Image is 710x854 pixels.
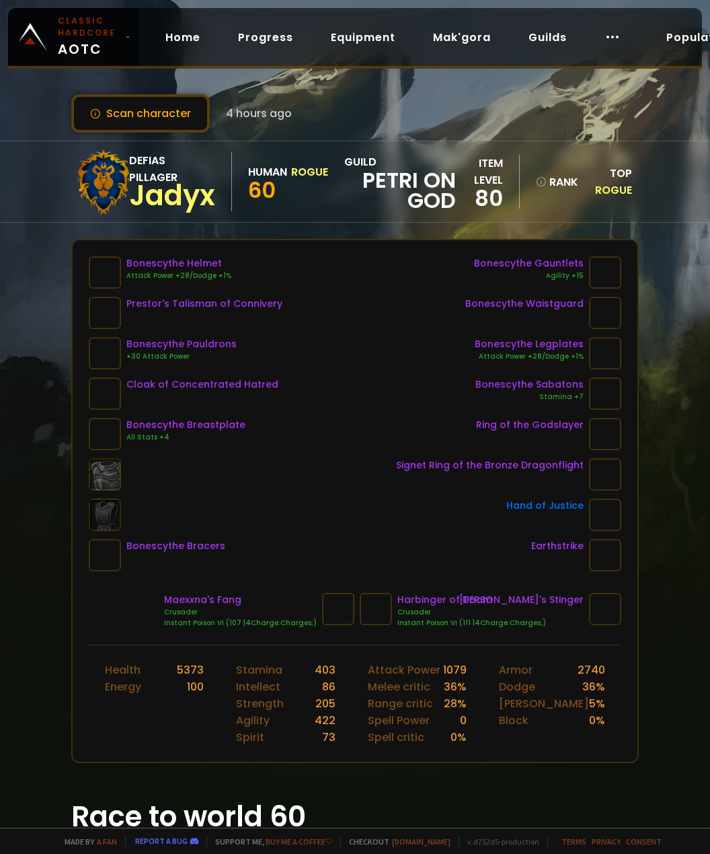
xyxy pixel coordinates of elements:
img: item-22804 [322,593,354,625]
a: Progress [227,24,304,51]
div: Crusader [164,607,317,618]
div: 0 % [450,729,467,746]
div: 422 [315,712,336,729]
a: a fan [97,837,117,847]
h1: Race to world 60 [71,795,639,838]
span: Checkout [340,837,450,847]
a: [DOMAIN_NAME] [392,837,450,847]
div: Spell critic [368,729,424,746]
img: item-22478 [89,256,121,289]
span: 60 [248,175,276,205]
img: item-22477 [589,337,621,369]
div: Range critic [368,695,433,712]
div: [PERSON_NAME] [499,695,589,712]
img: item-11815 [589,499,621,531]
div: Bonescythe Helmet [126,256,231,271]
div: 205 [315,695,336,712]
div: 86 [322,678,336,695]
div: 73 [322,729,336,746]
div: Intellect [236,678,280,695]
div: Harbinger of Doom [397,593,546,607]
span: AOTC [58,15,120,59]
img: item-23044 [360,593,392,625]
img: item-21616 [589,593,621,625]
a: Mak'gora [422,24,502,51]
div: 0 % [589,712,605,729]
div: Ring of the Godslayer [476,418,584,432]
div: Cloak of Concentrated Hatred [126,378,278,392]
div: Spell Power [368,712,430,729]
div: Maexxna's Fang [164,593,317,607]
div: Rogue [291,164,328,180]
a: Terms [561,837,586,847]
span: 4 hours ago [226,105,292,122]
div: 5 % [589,695,605,712]
img: item-22479 [89,337,121,369]
a: Home [155,24,211,51]
div: 28 % [444,695,467,712]
div: 80 [456,188,503,209]
small: Classic Hardcore [58,15,120,39]
button: Scan character [71,94,210,133]
img: item-22476 [89,418,121,450]
img: item-21701 [89,378,121,410]
a: Guilds [518,24,578,51]
img: item-22480 [589,378,621,410]
div: Attack Power [368,662,440,678]
img: item-19377 [89,297,121,329]
img: item-22483 [89,539,121,571]
span: Made by [56,837,117,847]
div: Spirit [236,729,264,746]
div: Dodge [499,678,535,695]
span: Rogue [595,182,632,198]
div: Earthstrike [531,539,584,553]
div: Defias Pillager [129,152,215,186]
div: Instant Poison VI (111 |4Charge:Charges;) [397,618,546,629]
div: Armor [499,662,532,678]
div: 0 [460,712,467,729]
div: Attack Power +28/Dodge +1% [126,271,231,281]
div: Bonescythe Breastplate [126,418,245,432]
span: petri on god [344,170,456,211]
div: Bonescythe Waistguard [465,297,584,311]
div: Bonescythe Bracers [126,539,225,553]
div: Jadyx [129,186,215,206]
div: 36 % [582,678,605,695]
div: Health [105,662,141,678]
div: [PERSON_NAME]'s Stinger [459,593,584,607]
img: item-21596 [589,418,621,450]
div: Agility [236,712,270,729]
a: Report a bug [135,836,188,846]
div: Bonescythe Gauntlets [474,256,584,271]
span: v. d752d5 - production [459,837,539,847]
img: item-22482 [589,297,621,329]
a: Equipment [320,24,406,51]
div: Hand of Justice [506,499,584,513]
div: item level [456,155,503,188]
div: Crusader [397,607,546,618]
span: Support me, [206,837,332,847]
img: item-22481 [589,256,621,289]
div: Bonescythe Pauldrons [126,337,237,351]
a: Buy me a coffee [266,837,332,847]
div: Human [248,164,287,180]
div: Top [580,165,633,199]
div: All Stats +4 [126,432,245,443]
div: Bonescythe Sabatons [475,378,584,392]
div: 5373 [177,662,204,678]
div: 36 % [444,678,467,695]
div: Stamina +7 [475,392,584,402]
div: Bonescythe Legplates [475,337,584,351]
a: Classic HardcoreAOTC [8,8,139,66]
div: 100 [187,678,204,695]
div: guild [344,153,456,211]
div: Stamina [236,662,282,678]
div: 2740 [578,662,605,678]
div: Block [499,712,528,729]
div: Agility +15 [474,271,584,281]
a: Consent [626,837,662,847]
div: Prestor's Talisman of Connivery [126,297,282,311]
a: Privacy [592,837,621,847]
div: Melee critic [368,678,430,695]
img: item-21180 [589,539,621,571]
